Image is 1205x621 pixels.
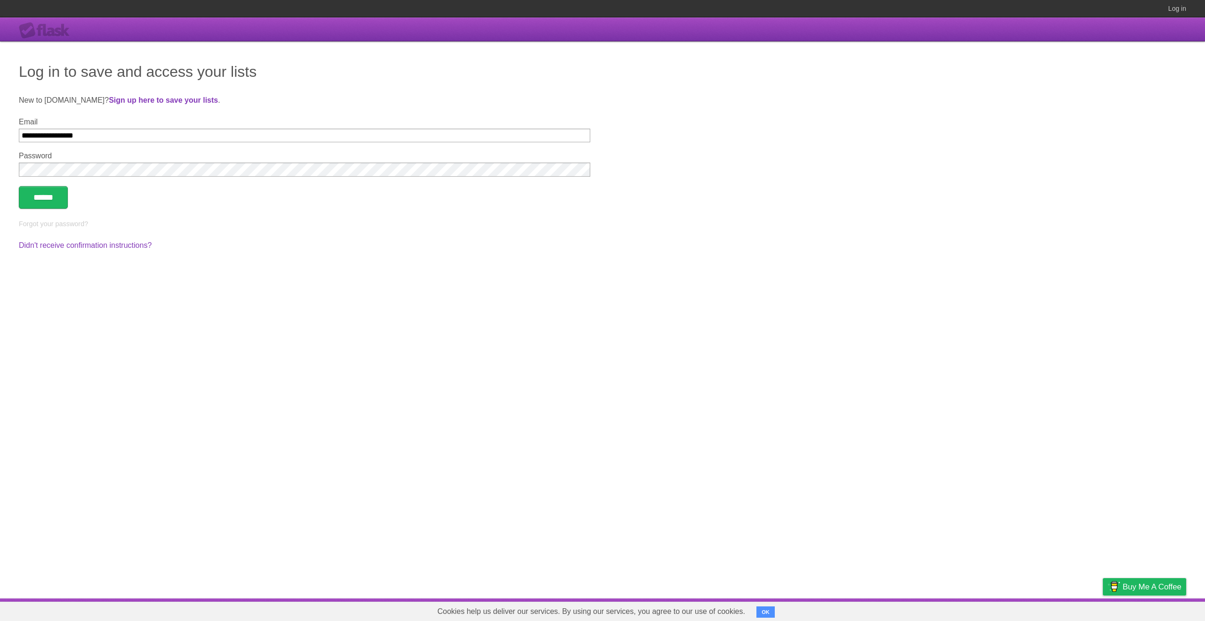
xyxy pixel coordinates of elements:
a: Didn't receive confirmation instructions? [19,241,152,249]
span: Cookies help us deliver our services. By using our services, you agree to our use of cookies. [428,602,755,621]
a: Buy me a coffee [1103,578,1186,596]
a: Forgot your password? [19,220,88,228]
button: OK [756,606,775,618]
label: Email [19,118,590,126]
a: Developers [1009,601,1047,619]
a: Suggest a feature [1127,601,1186,619]
p: New to [DOMAIN_NAME]? . [19,95,1186,106]
h1: Log in to save and access your lists [19,60,1186,83]
a: Privacy [1091,601,1115,619]
label: Password [19,152,590,160]
img: Buy me a coffee [1108,579,1120,595]
div: Flask [19,22,75,39]
a: Sign up here to save your lists [109,96,218,104]
a: Terms [1059,601,1079,619]
a: About [978,601,997,619]
span: Buy me a coffee [1123,579,1181,595]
